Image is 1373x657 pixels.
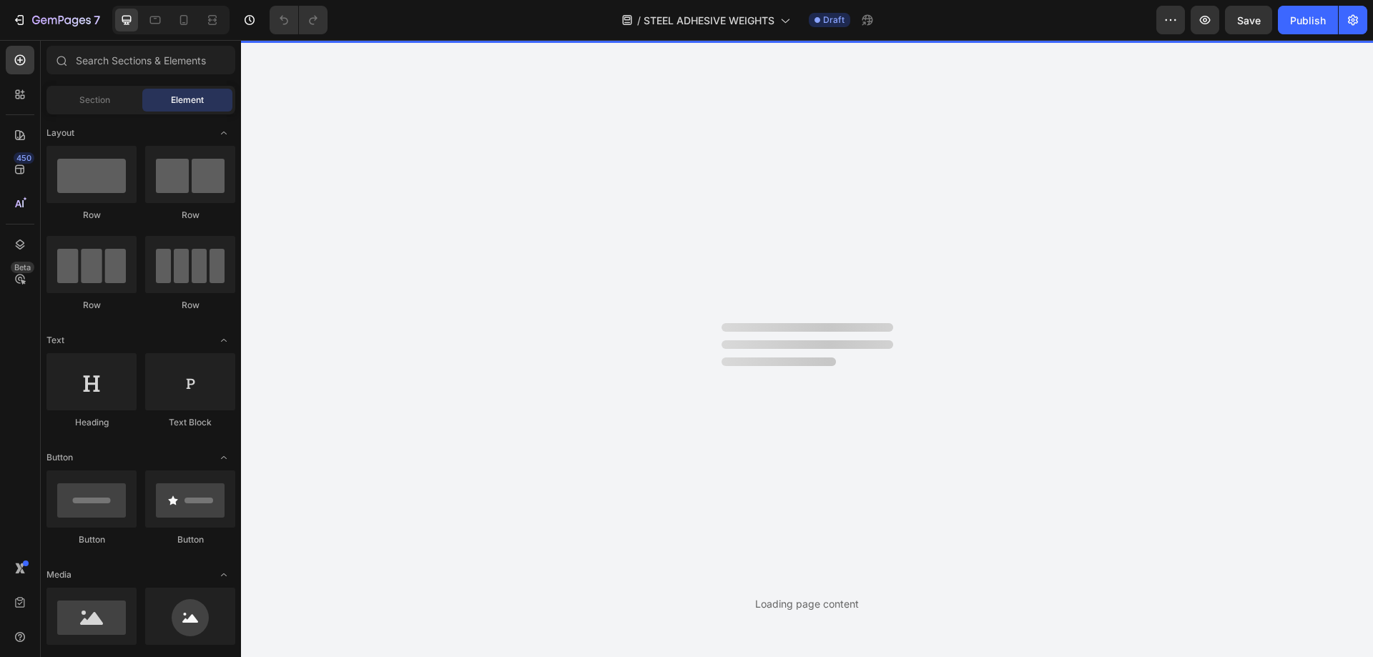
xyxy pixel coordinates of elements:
div: Row [145,299,235,312]
div: Beta [11,262,34,273]
div: Text Block [145,416,235,429]
div: Heading [46,416,137,429]
p: 7 [94,11,100,29]
span: Toggle open [212,329,235,352]
div: 450 [14,152,34,164]
span: Toggle open [212,446,235,469]
span: Element [171,94,204,107]
div: Loading page content [755,596,859,611]
span: Media [46,568,72,581]
div: Undo/Redo [270,6,328,34]
span: STEEL ADHESIVE WEIGHTS [644,13,774,28]
button: Save [1225,6,1272,34]
div: Button [145,533,235,546]
div: Publish [1290,13,1326,28]
span: Save [1237,14,1261,26]
input: Search Sections & Elements [46,46,235,74]
span: Toggle open [212,122,235,144]
div: Row [46,209,137,222]
span: Toggle open [212,563,235,586]
span: Draft [823,14,845,26]
button: 7 [6,6,107,34]
button: Publish [1278,6,1338,34]
span: / [637,13,641,28]
span: Layout [46,127,74,139]
span: Section [79,94,110,107]
span: Button [46,451,73,464]
div: Row [46,299,137,312]
div: Row [145,209,235,222]
div: Button [46,533,137,546]
span: Text [46,334,64,347]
